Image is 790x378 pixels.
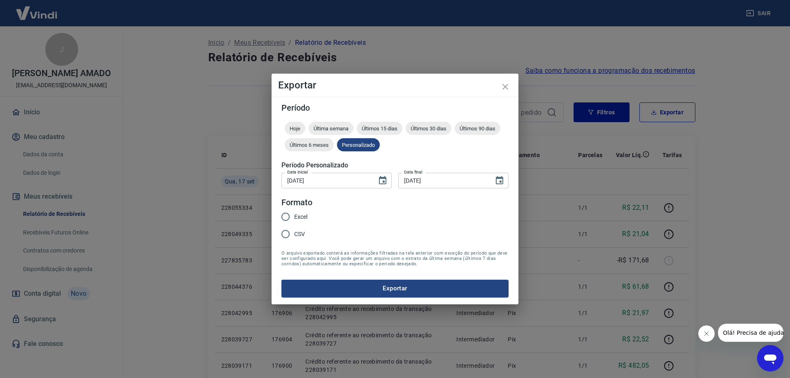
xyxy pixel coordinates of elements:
span: Últimos 30 dias [406,125,451,132]
div: Hoje [285,122,305,135]
span: Últimos 15 dias [357,125,402,132]
span: Última semana [309,125,353,132]
span: Hoje [285,125,305,132]
h4: Exportar [278,80,512,90]
input: DD/MM/YYYY [398,173,488,188]
input: DD/MM/YYYY [281,173,371,188]
span: Últimos 90 dias [455,125,500,132]
button: close [495,77,515,97]
button: Exportar [281,280,509,297]
span: Excel [294,213,307,221]
button: Choose date, selected date is 17 de set de 2025 [491,172,508,189]
button: Choose date, selected date is 12 de set de 2025 [374,172,391,189]
label: Data inicial [287,169,308,175]
span: O arquivo exportado conterá as informações filtradas na tela anterior com exceção do período que ... [281,250,509,267]
span: Personalizado [337,142,380,148]
span: Últimos 6 meses [285,142,334,148]
h5: Período [281,104,509,112]
iframe: Mensagem da empresa [718,324,783,342]
iframe: Botão para abrir a janela de mensagens [757,345,783,371]
h5: Período Personalizado [281,161,509,169]
div: Últimos 90 dias [455,122,500,135]
div: Últimos 15 dias [357,122,402,135]
legend: Formato [281,197,312,209]
div: Últimos 30 dias [406,122,451,135]
span: Olá! Precisa de ajuda? [5,6,69,12]
iframe: Fechar mensagem [698,325,715,342]
div: Última semana [309,122,353,135]
span: CSV [294,230,305,239]
div: Personalizado [337,138,380,151]
label: Data final [404,169,423,175]
div: Últimos 6 meses [285,138,334,151]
